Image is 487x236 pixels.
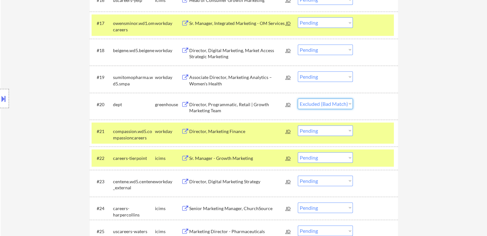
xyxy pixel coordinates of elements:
div: Director, Marketing Finance [189,128,286,135]
div: workday [155,20,181,27]
div: workday [155,74,181,81]
div: Sr. Manager, Integrated Marketing - OM Services [189,20,286,27]
div: workday [155,47,181,54]
div: #17 [97,20,108,27]
div: JD [285,176,292,187]
div: centene.wd5.centene_external [113,178,155,191]
div: #22 [97,155,108,161]
div: careers-tierpoint [113,155,155,161]
div: workday [155,128,181,135]
div: icims [155,205,181,212]
div: sumitomopharma.wd5.smpa [113,74,155,87]
div: Senior Marketing Manager, ChurchSource [189,205,286,212]
div: careers-harpercollins [113,205,155,218]
div: JD [285,202,292,214]
div: uscareers-waters [113,228,155,235]
div: Marketing Director - Pharmaceuticals [189,228,286,235]
div: greenhouse [155,101,181,108]
div: owensminor.wd1.omcareers [113,20,155,33]
div: JD [285,17,292,29]
div: compassion.wd5.compassioncareers [113,128,155,141]
div: JD [285,125,292,137]
div: Associate Director, Marketing Analytics – Women's Health [189,74,286,87]
div: Sr. Manager - Growth Marketing [189,155,286,161]
div: JD [285,98,292,110]
div: JD [285,152,292,164]
div: Director, Digital Marketing, Market Access Strategic Marketing [189,47,286,60]
div: #25 [97,228,108,235]
div: workday [155,178,181,185]
div: JD [285,44,292,56]
div: Director, Digital Marketing Strategy [189,178,286,185]
div: JD [285,71,292,83]
div: beigene.wd5.beigene [113,47,155,54]
div: #23 [97,178,108,185]
div: icims [155,155,181,161]
div: #24 [97,205,108,212]
div: Director, Programmatic, Retail | Growth Marketing Team [189,101,286,114]
div: icims [155,228,181,235]
div: dept [113,101,155,108]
